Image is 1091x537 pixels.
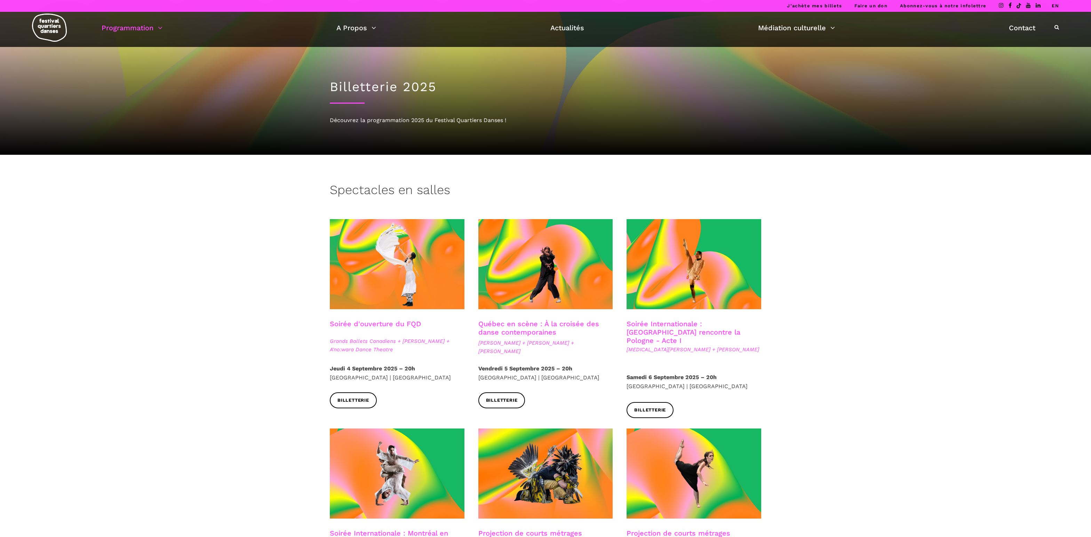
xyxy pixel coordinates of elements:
[1052,3,1059,8] a: EN
[634,407,666,414] span: Billetterie
[478,364,613,382] p: [GEOGRAPHIC_DATA] | [GEOGRAPHIC_DATA]
[478,365,572,372] strong: Vendredi 5 Septembre 2025 – 20h
[102,22,162,34] a: Programmation
[478,320,599,336] a: Québec en scène : À la croisée des danse contemporaines
[627,320,740,345] a: Soirée Internationale : [GEOGRAPHIC_DATA] rencontre la Pologne - Acte I
[627,374,717,380] strong: Samedi 6 Septembre 2025 – 20h
[627,402,674,418] a: Billetterie
[486,397,518,404] span: Billetterie
[550,22,584,34] a: Actualités
[478,339,613,355] span: [PERSON_NAME] + [PERSON_NAME] + [PERSON_NAME]
[758,22,835,34] a: Médiation culturelle
[478,392,525,408] a: Billetterie
[336,22,376,34] a: A Propos
[627,373,761,391] p: [GEOGRAPHIC_DATA] | [GEOGRAPHIC_DATA]
[900,3,986,8] a: Abonnez-vous à notre infolettre
[330,116,761,125] div: Découvrez la programmation 2025 du Festival Quartiers Danses !
[1009,22,1035,34] a: Contact
[337,397,369,404] span: Billetterie
[787,3,842,8] a: J’achète mes billets
[330,365,415,372] strong: Jeudi 4 Septembre 2025 – 20h
[330,320,421,328] a: Soirée d'ouverture du FQD
[32,14,67,42] img: logo-fqd-med
[330,183,450,200] h3: Spectacles en salles
[330,79,761,95] h1: Billetterie 2025
[627,345,761,354] span: [MEDICAL_DATA][PERSON_NAME] + [PERSON_NAME]
[854,3,887,8] a: Faire un don
[330,364,464,382] p: [GEOGRAPHIC_DATA] | [GEOGRAPHIC_DATA]
[330,392,377,408] a: Billetterie
[330,337,464,354] span: Grands Ballets Canadiens + [PERSON_NAME] + A'no:wara Dance Theatre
